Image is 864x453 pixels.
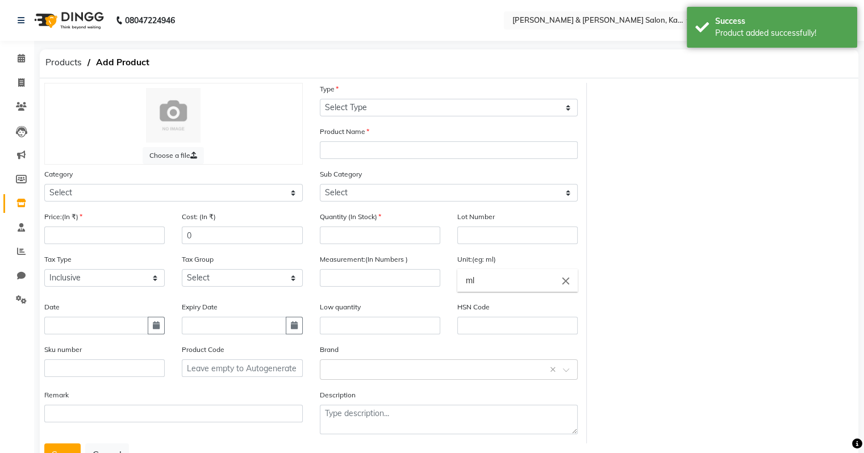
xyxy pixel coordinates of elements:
[182,212,216,222] label: Cost: (In ₹)
[715,27,849,39] div: Product added successfully!
[182,359,302,377] input: Leave empty to Autogenerate
[320,345,339,355] label: Brand
[29,5,107,36] img: logo
[320,169,362,179] label: Sub Category
[320,254,408,265] label: Measurement:(In Numbers )
[44,169,73,179] label: Category
[44,212,82,222] label: Price:(In ₹)
[320,302,361,312] label: Low quantity
[143,147,204,164] label: Choose a file
[90,52,155,73] span: Add Product
[44,254,72,265] label: Tax Type
[146,88,201,142] img: Cinque Terre
[125,5,175,36] b: 08047224946
[44,390,69,400] label: Remark
[320,84,339,94] label: Type
[550,364,560,376] span: Clear all
[715,15,849,27] div: Success
[560,274,572,287] i: Close
[457,302,490,312] label: HSN Code
[44,302,60,312] label: Date
[44,345,82,355] label: Sku number
[320,212,381,222] label: Quantity (In Stock)
[40,52,87,73] span: Products
[457,254,496,265] label: Unit:(eg: ml)
[320,390,356,400] label: Description
[182,254,214,265] label: Tax Group
[182,345,224,355] label: Product Code
[182,302,218,312] label: Expiry Date
[320,127,369,137] label: Product Name
[457,212,495,222] label: Lot Number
